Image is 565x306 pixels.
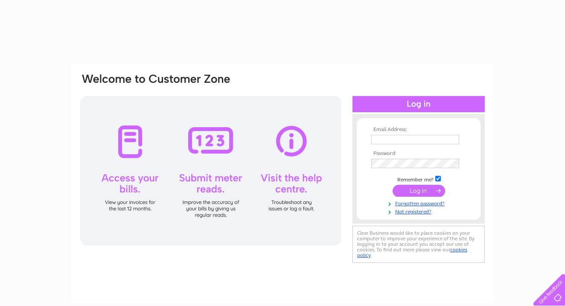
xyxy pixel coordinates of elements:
[357,247,467,258] a: cookies policy
[393,185,445,197] input: Submit
[371,199,468,207] a: Forgotten password?
[369,127,468,133] th: Email Address:
[369,151,468,157] th: Password:
[352,226,485,263] div: Clear Business would like to place cookies on your computer to improve your experience of the sit...
[371,207,468,215] a: Not registered?
[369,175,468,183] td: Remember me?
